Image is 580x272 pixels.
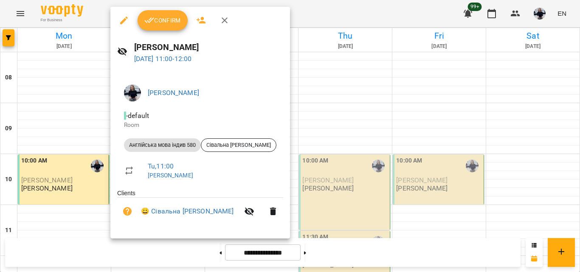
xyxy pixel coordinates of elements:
[117,189,283,228] ul: Clients
[148,89,199,97] a: [PERSON_NAME]
[124,112,151,120] span: - default
[201,141,276,149] span: Сівальна [PERSON_NAME]
[138,10,188,31] button: Confirm
[148,172,193,179] a: [PERSON_NAME]
[148,162,174,170] a: Tu , 11:00
[124,141,201,149] span: Англійська мова індив 580
[141,206,234,216] a: 😀 Сівальна [PERSON_NAME]
[201,138,276,152] div: Сівальна [PERSON_NAME]
[124,121,276,129] p: Room
[117,201,138,222] button: Unpaid. Bill the attendance?
[144,15,181,25] span: Confirm
[124,84,141,101] img: bed276abe27a029eceb0b2f698d12980.jpg
[134,41,283,54] h6: [PERSON_NAME]
[134,55,192,63] a: [DATE] 11:00-12:00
